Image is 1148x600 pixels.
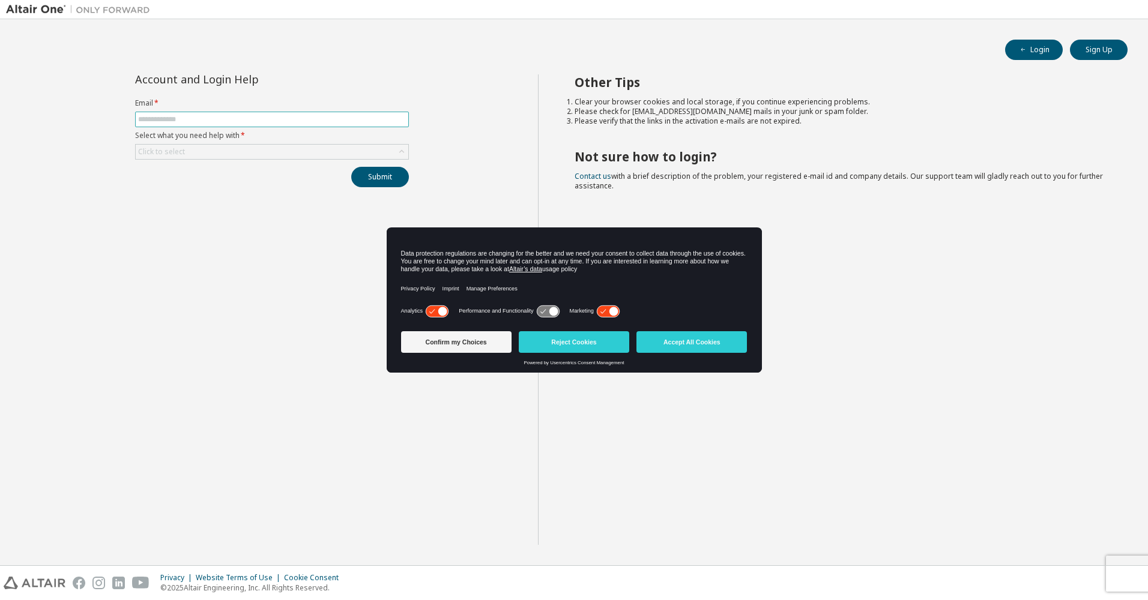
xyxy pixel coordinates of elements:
[135,98,409,108] label: Email
[1005,40,1063,60] button: Login
[112,577,125,589] img: linkedin.svg
[6,4,156,16] img: Altair One
[132,577,150,589] img: youtube.svg
[135,131,409,140] label: Select what you need help with
[575,116,1107,126] li: Please verify that the links in the activation e-mails are not expired.
[136,145,408,159] div: Click to select
[351,167,409,187] button: Submit
[575,149,1107,164] h2: Not sure how to login?
[575,74,1107,90] h2: Other Tips
[196,573,284,583] div: Website Terms of Use
[575,107,1107,116] li: Please check for [EMAIL_ADDRESS][DOMAIN_NAME] mails in your junk or spam folder.
[575,97,1107,107] li: Clear your browser cookies and local storage, if you continue experiencing problems.
[4,577,65,589] img: altair_logo.svg
[575,171,611,181] a: Contact us
[138,147,185,157] div: Click to select
[284,573,346,583] div: Cookie Consent
[73,577,85,589] img: facebook.svg
[575,171,1103,191] span: with a brief description of the problem, your registered e-mail id and company details. Our suppo...
[160,583,346,593] p: © 2025 Altair Engineering, Inc. All Rights Reserved.
[160,573,196,583] div: Privacy
[92,577,105,589] img: instagram.svg
[1070,40,1128,60] button: Sign Up
[135,74,354,84] div: Account and Login Help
